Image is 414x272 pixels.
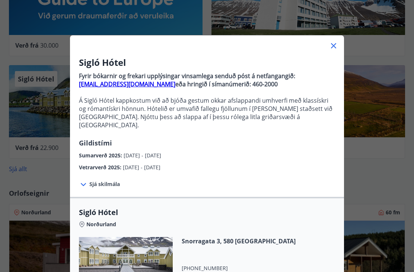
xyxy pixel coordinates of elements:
[79,207,335,218] span: Sigló Hótel
[79,138,112,147] span: Gildistími
[124,152,161,159] span: [DATE] - [DATE]
[79,72,295,80] strong: Fyrir bókarnir og frekari upplýsingar vinsamlega senduð póst á netfangangið:
[79,152,124,159] span: Sumarverð 2025 :
[79,56,335,69] h3: Sigló Hótel
[79,164,123,171] span: Vetrarverð 2025 :
[123,164,160,171] span: [DATE] - [DATE]
[79,96,335,129] p: Á Sigló Hótel kappkostum við að bjóða gestum okkar afslappandi umhverfi með klassískri og rómantí...
[79,80,175,88] a: [EMAIL_ADDRESS][DOMAIN_NAME]
[86,221,116,228] span: Norðurland
[182,237,296,245] span: Snorragata 3, 580 [GEOGRAPHIC_DATA]
[89,180,120,188] span: Sjá skilmála
[175,80,278,88] strong: eða hringið í símanúmerið: 460-2000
